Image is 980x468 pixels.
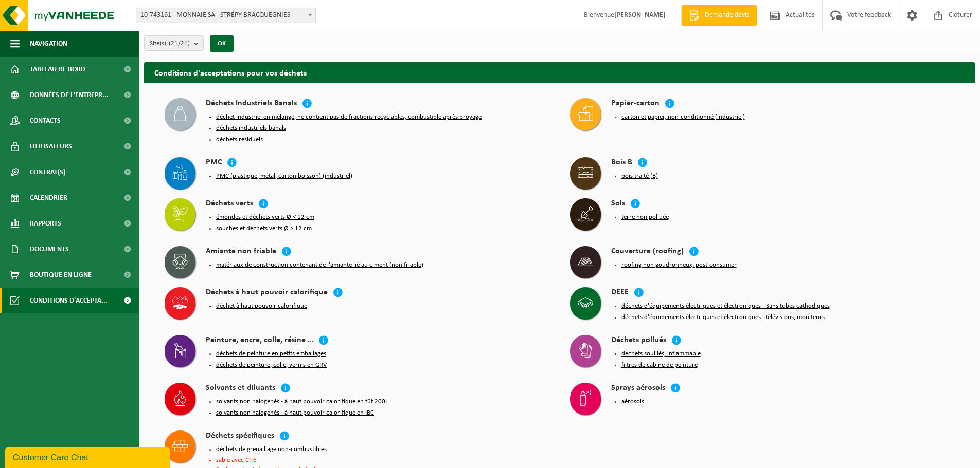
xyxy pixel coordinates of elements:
[136,8,315,23] span: 10-743161 - MONNAIE SA - STRÉPY-BRACQUEGNIES
[144,62,975,82] h2: Conditions d'acceptations pour vos déchets
[621,313,825,322] button: déchets d'équipements électriques et électroniques : télévisions, moniteurs
[621,361,698,369] button: filtres de cabine de peinture
[611,287,629,299] h4: DEEE
[621,113,745,121] button: carton et papier, non-conditionné (industriel)
[216,113,482,121] button: déchet industriel en mélange, ne contient pas de fractions recyclables, combustible après broyage
[206,157,222,169] h4: PMC
[150,36,190,51] span: Site(s)
[216,409,374,417] button: solvants non halogénés - à haut pouvoir calorifique en IBC
[30,236,69,262] span: Documents
[614,11,666,19] strong: [PERSON_NAME]
[702,10,752,21] span: Demande devis
[216,224,312,233] button: souches et déchets verts Ø > 12 cm
[30,185,67,211] span: Calendrier
[216,302,307,310] button: déchet à haut pouvoir calorifique
[30,108,61,134] span: Contacts
[216,457,549,463] li: sable avec Cr 6
[30,82,109,108] span: Données de l'entrepr...
[216,124,286,133] button: déchets industriels banals
[611,246,684,258] h4: Couverture (roofing)
[210,35,234,52] button: OK
[621,261,737,269] button: roofing non goudronneux, post-consumer
[30,288,108,313] span: Conditions d'accepta...
[206,383,275,395] h4: Solvants et diluants
[30,134,72,159] span: Utilisateurs
[621,213,669,221] button: terre non polluée
[216,445,327,454] button: déchets de grenaillage non-combustibles
[216,213,314,221] button: émondes et déchets verts Ø < 12 cm
[216,350,326,358] button: déchets de peinture en petits emballages
[206,335,313,347] h4: Peinture, encre, colle, résine …
[681,5,757,26] a: Demande devis
[611,98,660,110] h4: Papier-carton
[621,302,830,310] button: déchets d'équipements électriques et électroniques - Sans tubes cathodiques
[621,172,658,180] button: bois traité (B)
[30,57,85,82] span: Tableau de bord
[5,445,172,468] iframe: chat widget
[30,31,67,57] span: Navigation
[216,261,423,269] button: matériaux de construction contenant de l'amiante lié au ciment (non friable)
[169,40,190,47] count: (21/21)
[30,159,65,185] span: Contrat(s)
[206,430,274,442] h4: Déchets spécifiques
[144,35,204,51] button: Site(s)(21/21)
[206,98,297,110] h4: Déchets Industriels Banals
[216,398,388,406] button: solvants non halogénés - à haut pouvoir calorifique en fût 200L
[136,8,316,23] span: 10-743161 - MONNAIE SA - STRÉPY-BRACQUEGNIES
[30,262,92,288] span: Boutique en ligne
[206,198,253,210] h4: Déchets verts
[621,350,701,358] button: déchets souillés, inflammable
[206,246,276,258] h4: Amiante non friable
[30,211,61,236] span: Rapports
[611,335,666,347] h4: Déchets pollués
[621,398,644,406] button: aérosols
[216,172,352,180] button: PMC (plastique, métal, carton boisson) (industriel)
[611,198,625,210] h4: Sols
[611,157,632,169] h4: Bois B
[611,383,665,395] h4: Sprays aérosols
[216,136,263,144] button: déchets résiduels
[216,361,327,369] button: déchets de peinture, colle, vernis en GRV
[206,287,328,299] h4: Déchets à haut pouvoir calorifique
